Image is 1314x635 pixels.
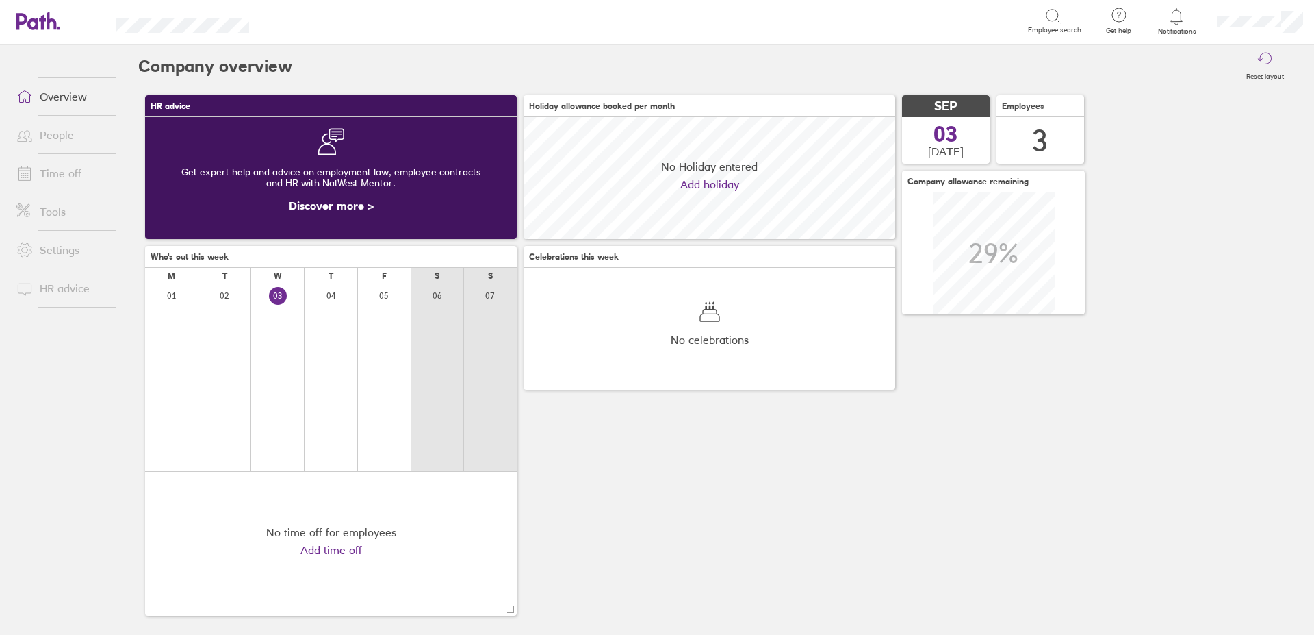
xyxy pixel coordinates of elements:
[266,526,396,538] div: No time off for employees
[933,123,958,145] span: 03
[382,271,387,281] div: F
[168,271,175,281] div: M
[300,544,362,556] a: Add time off
[680,178,739,190] a: Add holiday
[1155,7,1199,36] a: Notifications
[907,177,1029,186] span: Company allowance remaining
[151,101,190,111] span: HR advice
[328,271,333,281] div: T
[488,271,493,281] div: S
[1238,45,1292,88] button: Reset layout
[661,160,758,173] span: No Holiday entered
[5,275,116,302] a: HR advice
[1028,26,1081,34] span: Employee search
[274,271,282,281] div: W
[5,160,116,187] a: Time off
[5,236,116,264] a: Settings
[156,155,506,199] div: Get expert help and advice on employment law, employee contracts and HR with NatWest Mentor.
[934,99,957,114] span: SEP
[222,271,227,281] div: T
[151,252,229,262] span: Who's out this week
[5,198,116,225] a: Tools
[289,199,374,212] a: Discover more >
[1032,123,1048,158] div: 3
[435,271,439,281] div: S
[529,101,675,111] span: Holiday allowance booked per month
[1155,27,1199,36] span: Notifications
[5,83,116,110] a: Overview
[1096,27,1141,35] span: Get help
[529,252,619,262] span: Celebrations this week
[5,121,116,149] a: People
[138,45,292,88] h2: Company overview
[286,14,321,27] div: Search
[671,334,749,346] span: No celebrations
[1238,69,1292,81] label: Reset layout
[928,145,964,158] span: [DATE]
[1002,101,1044,111] span: Employees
